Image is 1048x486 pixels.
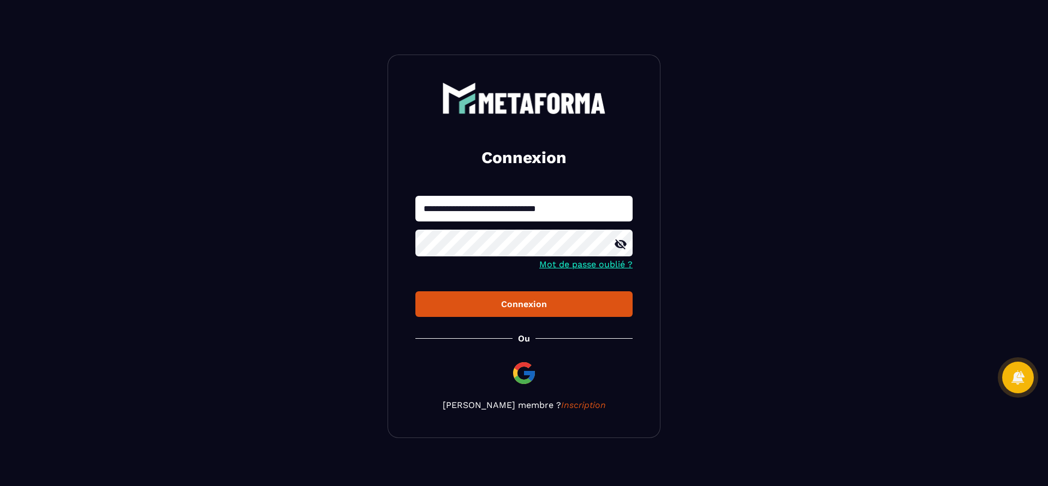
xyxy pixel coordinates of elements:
[424,299,624,309] div: Connexion
[561,400,606,410] a: Inscription
[511,360,537,386] img: google
[415,82,633,114] a: logo
[442,82,606,114] img: logo
[539,259,633,269] a: Mot de passe oublié ?
[428,147,620,169] h2: Connexion
[518,333,530,344] p: Ou
[415,400,633,410] p: [PERSON_NAME] membre ?
[415,291,633,317] button: Connexion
